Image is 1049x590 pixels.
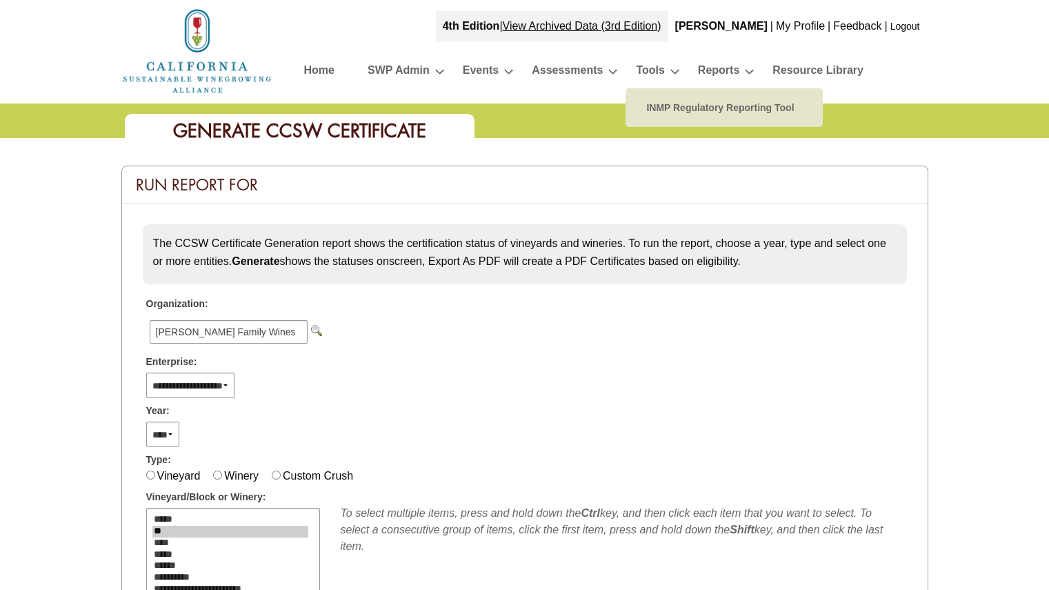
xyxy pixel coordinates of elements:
img: logo_cswa2x.png [121,7,273,95]
div: | [826,11,832,41]
span: Organization: [146,297,208,311]
div: | [436,11,668,41]
a: Reports [698,61,739,85]
b: Shift [730,524,755,535]
a: Logout [890,21,920,32]
a: SWP Admin [368,61,430,85]
div: | [769,11,775,41]
span: Vineyard/Block or Winery: [146,490,266,504]
b: Ctrl [581,507,600,519]
label: Custom Crush [283,470,353,482]
strong: 4th Edition [443,20,500,32]
a: Home [121,44,273,56]
a: View Archived Data (3rd Edition) [503,20,661,32]
a: INMP Regulatory Reporting Tool [639,95,809,120]
span: [PERSON_NAME] Family Wines [150,320,308,344]
b: [PERSON_NAME] [675,20,768,32]
label: Winery [224,470,259,482]
span: Generate CCSW Certificate [173,119,426,143]
div: | [883,11,889,41]
label: Vineyard [157,470,201,482]
a: Tools [636,61,664,85]
a: Events [463,61,499,85]
span: Year: [146,404,170,418]
strong: Generate [232,255,279,267]
span: Type: [146,453,171,467]
div: Run Report For [122,166,928,204]
a: Home [304,61,334,85]
span: Enterprise: [146,355,197,369]
a: My Profile [776,20,825,32]
p: The CCSW Certificate Generation report shows the certification status of vineyards and wineries. ... [153,235,897,270]
a: Assessments [532,61,603,85]
div: To select multiple items, press and hold down the key, and then click each item that you want to ... [341,505,903,555]
a: Feedback [833,20,881,32]
a: Resource Library [772,61,863,85]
